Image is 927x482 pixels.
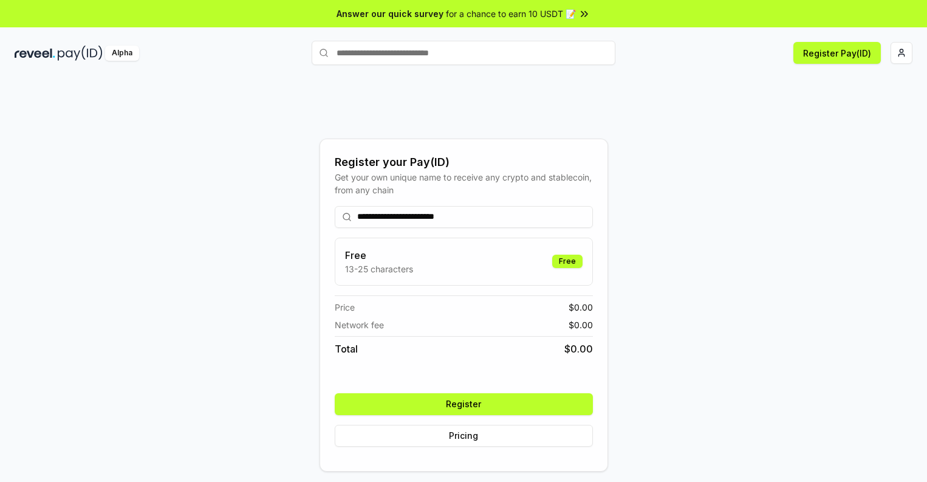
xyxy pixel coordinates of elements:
[569,318,593,331] span: $ 0.00
[105,46,139,61] div: Alpha
[15,46,55,61] img: reveel_dark
[58,46,103,61] img: pay_id
[345,263,413,275] p: 13-25 characters
[569,301,593,314] span: $ 0.00
[552,255,583,268] div: Free
[335,301,355,314] span: Price
[564,342,593,356] span: $ 0.00
[793,42,881,64] button: Register Pay(ID)
[335,318,384,331] span: Network fee
[335,425,593,447] button: Pricing
[337,7,443,20] span: Answer our quick survey
[345,248,413,263] h3: Free
[446,7,576,20] span: for a chance to earn 10 USDT 📝
[335,393,593,415] button: Register
[335,171,593,196] div: Get your own unique name to receive any crypto and stablecoin, from any chain
[335,342,358,356] span: Total
[335,154,593,171] div: Register your Pay(ID)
